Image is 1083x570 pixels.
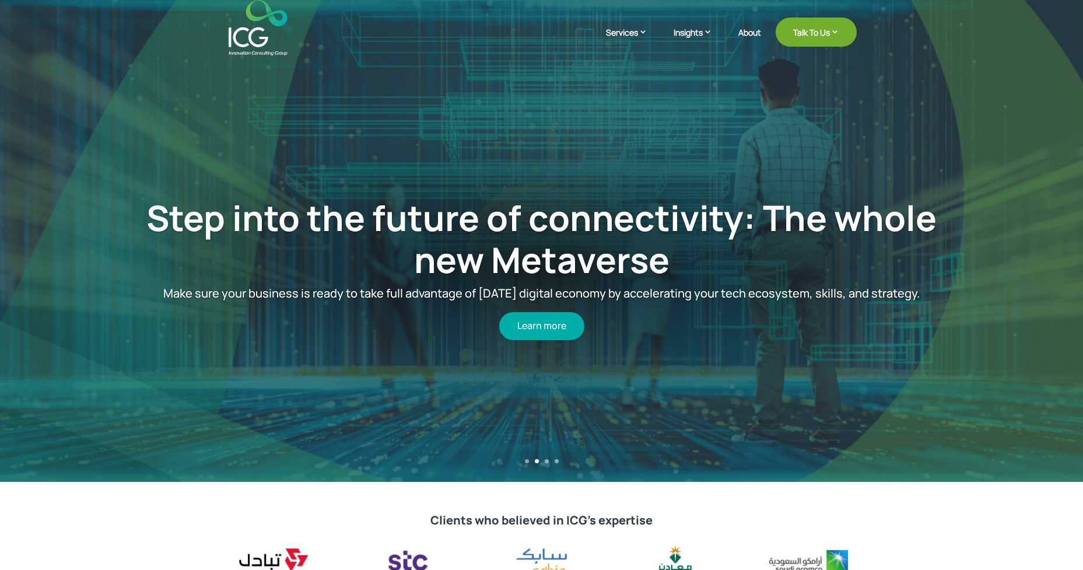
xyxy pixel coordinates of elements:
a: Step into the future of connectivity: The whole new Metaverse [146,194,937,284]
a: Insights [674,26,724,55]
a: Talk To Us [776,18,857,47]
a: 1 [525,459,529,463]
div: أداة الدردشة [889,444,1083,570]
a: 3 [545,459,549,463]
h2: Clients who believed in ICG’s expertise [227,513,857,533]
p: Make sure your business is ready to take full advantage of [DATE] digital economy by accelerating... [141,286,942,300]
a: 4 [555,459,559,463]
a: 2 [535,459,539,463]
a: About [738,28,761,55]
a: Services [606,26,659,55]
iframe: Chat Widget [889,444,1083,570]
a: Learn more [499,312,584,340]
